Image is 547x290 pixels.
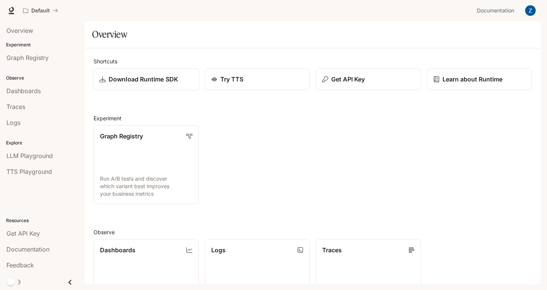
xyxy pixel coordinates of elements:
[93,68,199,91] a: Download Runtime SDK
[322,246,342,255] p: Traces
[443,75,502,84] p: Learn about Runtime
[100,246,135,255] p: Dashboards
[94,57,532,65] h2: Shortcuts
[427,68,532,90] a: Learn about Runtime
[477,6,514,15] span: Documentation
[331,75,365,84] p: Get API Key
[211,246,226,255] p: Logs
[109,75,178,84] p: Download Runtime SDK
[94,228,532,236] h2: Observe
[94,114,532,122] h2: Experiment
[92,27,127,42] h1: Overview
[316,68,421,90] button: Get API Key
[100,175,192,198] p: Run A/B tests and discover which variant best improves your business metrics
[20,3,61,18] button: All workspaces
[525,5,536,16] img: User avatar
[220,75,243,84] p: Try TTS
[474,3,520,18] a: Documentation
[94,125,199,204] a: Graph RegistryRun A/B tests and discover which variant best improves your business metrics
[205,68,310,90] a: Try TTS
[100,132,143,141] p: Graph Registry
[523,3,538,18] button: User avatar
[31,8,50,14] p: Default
